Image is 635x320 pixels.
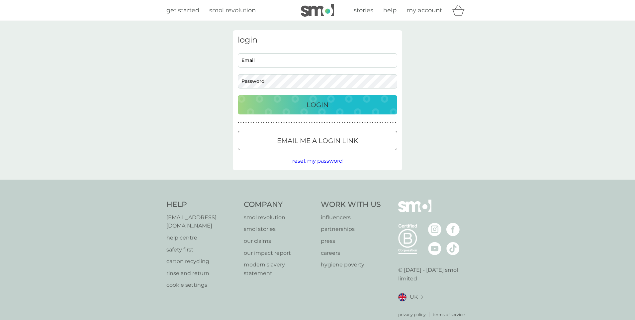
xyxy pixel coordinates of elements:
a: stories [354,6,373,15]
p: ● [324,121,325,124]
p: ● [385,121,386,124]
img: visit the smol Youtube page [428,242,441,255]
p: ● [273,121,275,124]
a: influencers [321,213,381,222]
p: Login [307,99,328,110]
p: ● [375,121,376,124]
a: smol stories [244,225,315,234]
p: ● [364,121,366,124]
a: help [383,6,397,15]
p: ● [395,121,396,124]
p: ● [372,121,373,124]
a: cookie settings [166,281,237,289]
a: get started [166,6,199,15]
h4: Company [244,200,315,210]
p: ● [380,121,381,124]
span: reset my password [292,158,343,164]
a: privacy policy [398,311,426,318]
a: help centre [166,234,237,242]
p: Email me a login link [277,135,358,146]
p: ● [258,121,259,124]
p: ● [339,121,340,124]
p: ● [392,121,394,124]
p: terms of service [433,311,465,318]
p: ● [294,121,295,124]
a: partnerships [321,225,381,234]
a: rinse and return [166,269,237,278]
p: ● [309,121,310,124]
span: smol revolution [209,7,256,14]
img: select a new location [421,295,423,299]
button: reset my password [292,157,343,165]
span: stories [354,7,373,14]
p: ● [352,121,353,124]
p: ● [316,121,317,124]
p: ● [243,121,244,124]
p: ● [281,121,282,124]
p: ● [347,121,348,124]
p: ● [354,121,356,124]
p: ● [387,121,389,124]
p: hygiene poverty [321,260,381,269]
p: ● [319,121,320,124]
a: smol revolution [244,213,315,222]
p: ● [278,121,280,124]
p: ● [240,121,242,124]
p: ● [266,121,267,124]
a: smol revolution [209,6,256,15]
p: ● [342,121,343,124]
a: our claims [244,237,315,245]
a: safety first [166,245,237,254]
p: careers [321,249,381,257]
img: visit the smol Tiktok page [446,242,460,255]
p: ● [238,121,239,124]
p: ● [248,121,249,124]
span: help [383,7,397,14]
p: ● [349,121,351,124]
img: visit the smol Facebook page [446,223,460,236]
a: our impact report [244,249,315,257]
p: ● [321,121,323,124]
p: ● [291,121,292,124]
button: Login [238,95,397,114]
p: ● [289,121,290,124]
button: Email me a login link [238,131,397,150]
p: ● [334,121,335,124]
p: ● [301,121,303,124]
p: ● [304,121,305,124]
p: ● [367,121,368,124]
span: UK [410,293,418,301]
p: ● [326,121,328,124]
a: [EMAIL_ADDRESS][DOMAIN_NAME] [166,213,237,230]
p: ● [370,121,371,124]
p: ● [390,121,391,124]
p: ● [344,121,345,124]
p: ● [336,121,338,124]
p: ● [276,121,277,124]
a: my account [407,6,442,15]
p: ● [245,121,247,124]
p: ● [362,121,363,124]
h3: login [238,35,397,45]
p: ● [314,121,315,124]
p: ● [261,121,262,124]
p: ● [263,121,264,124]
img: UK flag [398,293,407,301]
p: ● [250,121,252,124]
p: ● [311,121,313,124]
p: ● [329,121,330,124]
a: press [321,237,381,245]
h4: Help [166,200,237,210]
